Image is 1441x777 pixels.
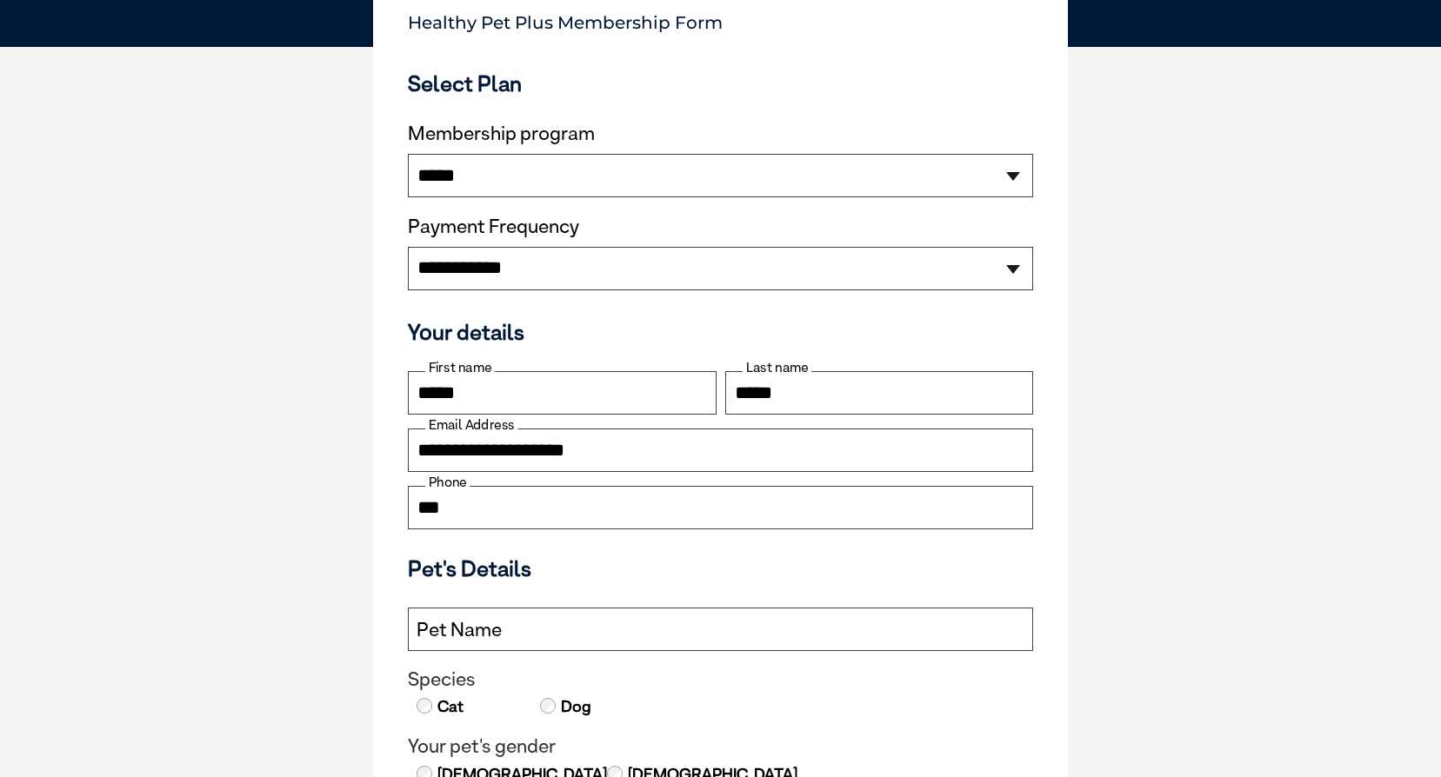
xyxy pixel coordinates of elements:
label: Cat [436,695,464,718]
h3: Select Plan [408,70,1033,96]
legend: Species [408,668,1033,691]
label: Last name [743,360,811,375]
label: Membership program [408,123,1033,145]
p: Healthy Pet Plus Membership Form [408,4,1033,33]
h3: Your details [408,319,1033,345]
label: First name [425,360,495,375]
legend: Your pet's gender [408,735,1033,758]
label: Dog [559,695,591,718]
label: Email Address [425,417,517,433]
label: Phone [425,475,470,490]
label: Payment Frequency [408,216,579,238]
h3: Pet's Details [401,555,1040,581]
